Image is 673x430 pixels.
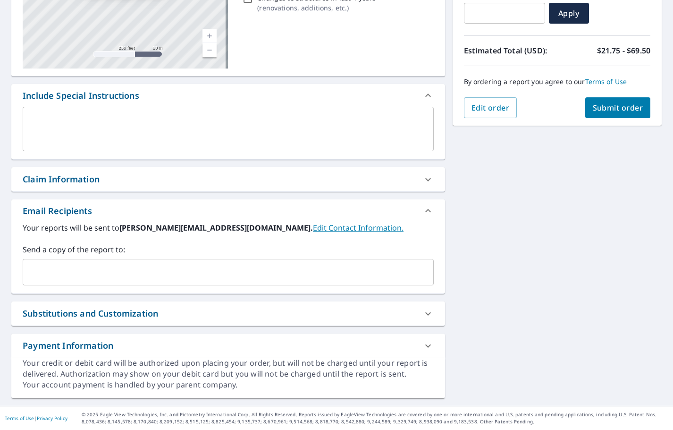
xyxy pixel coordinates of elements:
[5,415,67,421] p: |
[23,358,434,379] div: Your credit or debit card will be authorized upon placing your order, but will not be charged unt...
[556,8,581,18] span: Apply
[11,301,445,326] div: Substitutions and Customization
[464,97,517,118] button: Edit order
[11,84,445,107] div: Include Special Instructions
[313,223,404,233] a: EditContactInfo
[37,415,67,421] a: Privacy Policy
[119,223,313,233] b: [PERSON_NAME][EMAIL_ADDRESS][DOMAIN_NAME].
[585,77,627,86] a: Terms of Use
[585,97,651,118] button: Submit order
[23,379,434,390] div: Your account payment is handled by your parent company.
[202,43,217,57] a: Current Level 17, Zoom Out
[597,45,650,56] p: $21.75 - $69.50
[23,307,158,320] div: Substitutions and Customization
[23,205,92,217] div: Email Recipients
[82,411,668,425] p: © 2025 Eagle View Technologies, Inc. and Pictometry International Corp. All Rights Reserved. Repo...
[11,334,445,358] div: Payment Information
[11,167,445,191] div: Claim Information
[23,89,139,102] div: Include Special Instructions
[593,103,643,113] span: Submit order
[257,3,376,13] p: ( renovations, additions, etc. )
[464,77,650,86] p: By ordering a report you agree to our
[23,173,100,186] div: Claim Information
[464,45,557,56] p: Estimated Total (USD):
[23,222,434,233] label: Your reports will be sent to
[549,3,589,24] button: Apply
[23,339,113,352] div: Payment Information
[202,29,217,43] a: Current Level 17, Zoom In
[5,415,34,421] a: Terms of Use
[11,199,445,222] div: Email Recipients
[471,103,510,113] span: Edit order
[23,244,434,255] label: Send a copy of the report to:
